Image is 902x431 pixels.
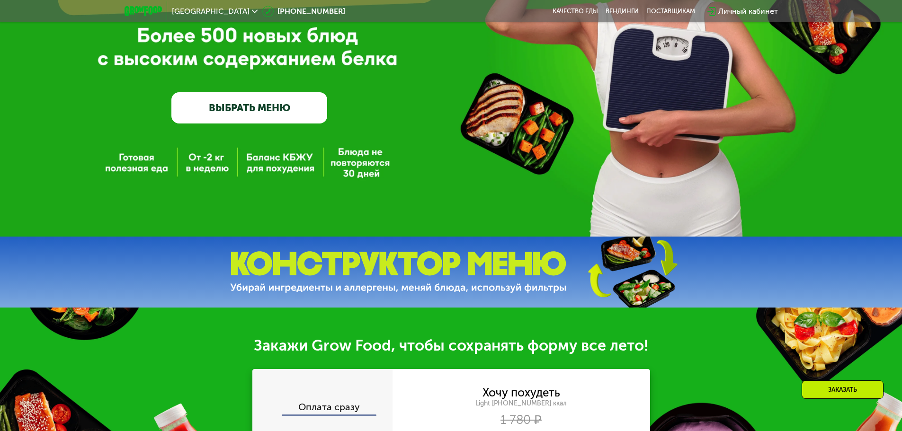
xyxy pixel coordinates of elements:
[262,6,345,17] a: [PHONE_NUMBER]
[253,402,393,414] div: Оплата сразу
[553,8,598,15] a: Качество еды
[171,92,327,123] a: ВЫБРАТЬ МЕНЮ
[393,399,650,408] div: Light [PHONE_NUMBER] ккал
[606,8,639,15] a: Вендинги
[393,415,650,425] div: 1 780 ₽
[646,8,695,15] div: поставщикам
[802,380,884,399] div: Заказать
[718,6,778,17] div: Личный кабинет
[172,8,250,15] span: [GEOGRAPHIC_DATA]
[482,387,560,398] div: Хочу похудеть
